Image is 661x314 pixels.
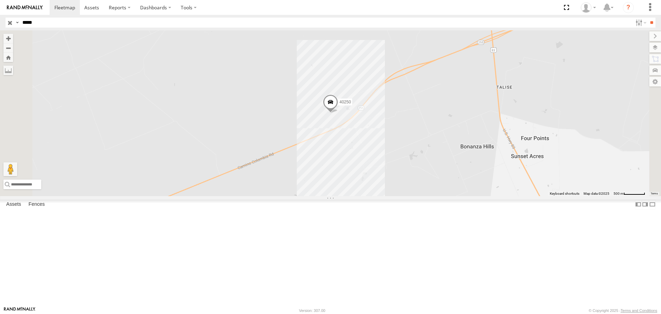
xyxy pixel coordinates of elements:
[3,200,24,210] label: Assets
[550,191,579,196] button: Keyboard shortcuts
[3,43,13,53] button: Zoom out
[651,192,658,195] a: Terms (opens in new tab)
[4,307,35,314] a: Visit our Website
[635,200,642,210] label: Dock Summary Table to the Left
[3,53,13,62] button: Zoom Home
[613,192,623,195] span: 500 m
[642,200,649,210] label: Dock Summary Table to the Right
[589,308,657,313] div: © Copyright 2025 -
[578,2,598,13] div: Caseta Laredo TX
[339,100,351,105] span: 40250
[3,162,17,176] button: Drag Pegman onto the map to open Street View
[584,192,609,195] span: Map data ©2025
[7,5,43,10] img: rand-logo.svg
[299,308,325,313] div: Version: 307.00
[14,18,20,28] label: Search Query
[621,308,657,313] a: Terms and Conditions
[3,65,13,75] label: Measure
[25,200,48,210] label: Fences
[649,77,661,87] label: Map Settings
[3,34,13,43] button: Zoom in
[623,2,634,13] i: ?
[611,191,647,196] button: Map Scale: 500 m per 59 pixels
[633,18,648,28] label: Search Filter Options
[649,200,656,210] label: Hide Summary Table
